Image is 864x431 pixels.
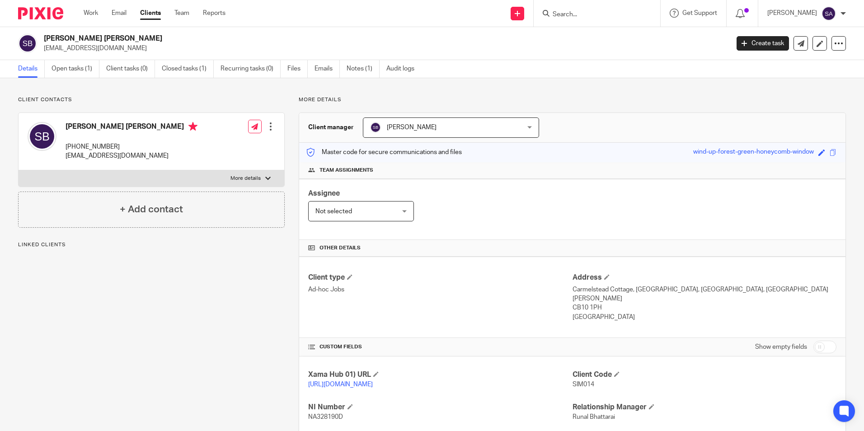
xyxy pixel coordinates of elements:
[370,122,381,133] img: svg%3E
[18,34,37,53] img: svg%3E
[308,343,572,351] h4: CUSTOM FIELDS
[28,122,56,151] img: svg%3E
[84,9,98,18] a: Work
[106,60,155,78] a: Client tasks (0)
[387,124,437,131] span: [PERSON_NAME]
[306,148,462,157] p: Master code for secure communications and files
[66,142,197,151] p: [PHONE_NUMBER]
[299,96,846,103] p: More details
[315,60,340,78] a: Emails
[573,381,594,388] span: SIM014
[52,60,99,78] a: Open tasks (1)
[737,36,789,51] a: Create task
[66,122,197,133] h4: [PERSON_NAME] [PERSON_NAME]
[319,167,373,174] span: Team assignments
[112,9,127,18] a: Email
[308,285,572,294] p: Ad-hoc Jobs
[287,60,308,78] a: Files
[347,60,380,78] a: Notes (1)
[44,44,723,53] p: [EMAIL_ADDRESS][DOMAIN_NAME]
[174,9,189,18] a: Team
[308,370,572,379] h4: Xama Hub 01) URL
[18,96,285,103] p: Client contacts
[822,6,836,21] img: svg%3E
[552,11,633,19] input: Search
[767,9,817,18] p: [PERSON_NAME]
[386,60,421,78] a: Audit logs
[315,208,352,215] span: Not selected
[755,342,807,351] label: Show empty fields
[308,403,572,412] h4: NI Number
[221,60,281,78] a: Recurring tasks (0)
[66,151,197,160] p: [EMAIL_ADDRESS][DOMAIN_NAME]
[308,273,572,282] h4: Client type
[18,60,45,78] a: Details
[162,60,214,78] a: Closed tasks (1)
[44,34,587,43] h2: [PERSON_NAME] [PERSON_NAME]
[230,175,261,182] p: More details
[188,122,197,131] i: Primary
[203,9,225,18] a: Reports
[573,313,836,322] p: [GEOGRAPHIC_DATA]
[140,9,161,18] a: Clients
[18,241,285,248] p: Linked clients
[308,414,343,420] span: NA328190D
[573,273,836,282] h4: Address
[573,403,836,412] h4: Relationship Manager
[319,244,361,252] span: Other details
[308,190,340,197] span: Assignee
[573,285,836,304] p: Carmelstead Cottage, [GEOGRAPHIC_DATA], [GEOGRAPHIC_DATA], [GEOGRAPHIC_DATA][PERSON_NAME]
[682,10,717,16] span: Get Support
[308,123,354,132] h3: Client manager
[308,381,373,388] a: [URL][DOMAIN_NAME]
[573,370,836,379] h4: Client Code
[18,7,63,19] img: Pixie
[120,202,183,216] h4: + Add contact
[573,414,615,420] span: Runal Bhattarai
[573,303,836,312] p: CB10 1PH
[693,147,814,158] div: wind-up-forest-green-honeycomb-window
